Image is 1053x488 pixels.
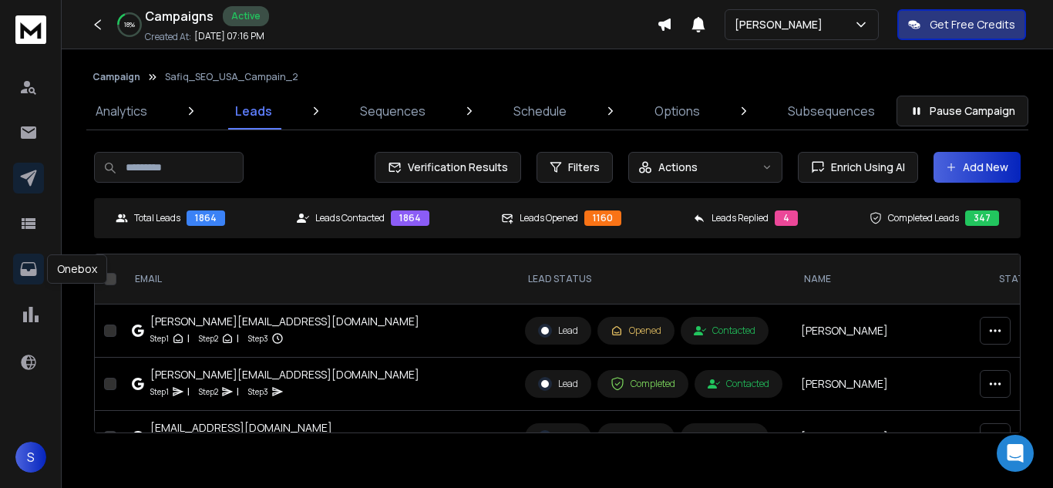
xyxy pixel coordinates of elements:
[150,420,332,436] div: [EMAIL_ADDRESS][DOMAIN_NAME]
[150,331,169,346] p: Step 1
[15,442,46,473] button: S
[538,377,578,391] div: Lead
[223,6,269,26] div: Active
[235,102,272,120] p: Leads
[888,212,959,224] p: Completed Leads
[93,71,140,83] button: Campaign
[897,96,1028,126] button: Pause Campaign
[360,102,426,120] p: Sequences
[150,384,169,399] p: Step 1
[194,30,264,42] p: [DATE] 07:16 PM
[792,358,987,411] td: [PERSON_NAME]
[965,210,999,226] div: 347
[694,431,755,443] div: Contacted
[934,152,1021,183] button: Add New
[792,254,987,305] th: NAME
[504,93,576,130] a: Schedule
[520,212,578,224] p: Leads Opened
[538,324,578,338] div: Lead
[645,93,709,130] a: Options
[712,212,769,224] p: Leads Replied
[537,152,613,183] button: Filters
[248,331,268,346] p: Step 3
[402,160,508,175] span: Verification Results
[237,331,239,346] p: |
[237,384,239,399] p: |
[997,435,1034,472] div: Open Intercom Messenger
[248,384,268,399] p: Step 3
[145,7,214,25] h1: Campaigns
[611,377,675,391] div: Completed
[792,411,987,464] td: [PERSON_NAME]
[96,102,147,120] p: Analytics
[708,378,769,390] div: Contacted
[658,160,698,175] p: Actions
[694,325,755,337] div: Contacted
[825,160,905,175] span: Enrich Using AI
[187,331,190,346] p: |
[150,314,419,329] div: [PERSON_NAME][EMAIL_ADDRESS][DOMAIN_NAME]
[351,93,435,130] a: Sequences
[47,254,107,284] div: Onebox
[187,384,190,399] p: |
[798,152,918,183] button: Enrich Using AI
[584,210,621,226] div: 1160
[86,93,156,130] a: Analytics
[775,210,798,226] div: 4
[516,254,792,305] th: LEAD STATUS
[165,71,298,83] p: Safiq_SEO_USA_Campain_2
[15,15,46,44] img: logo
[779,93,884,130] a: Subsequences
[513,102,567,120] p: Schedule
[199,331,218,346] p: Step 2
[930,17,1015,32] p: Get Free Credits
[568,160,600,175] span: Filters
[611,431,661,443] div: Opened
[134,212,180,224] p: Total Leads
[611,325,661,337] div: Opened
[226,93,281,130] a: Leads
[150,367,419,382] div: [PERSON_NAME][EMAIL_ADDRESS][DOMAIN_NAME]
[897,9,1026,40] button: Get Free Credits
[315,212,385,224] p: Leads Contacted
[538,430,578,444] div: Lead
[391,210,429,226] div: 1864
[654,102,700,120] p: Options
[375,152,521,183] button: Verification Results
[735,17,829,32] p: [PERSON_NAME]
[124,20,135,29] p: 18 %
[187,210,225,226] div: 1864
[145,31,191,43] p: Created At:
[123,254,516,305] th: EMAIL
[199,384,218,399] p: Step 2
[788,102,875,120] p: Subsequences
[792,305,987,358] td: [PERSON_NAME]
